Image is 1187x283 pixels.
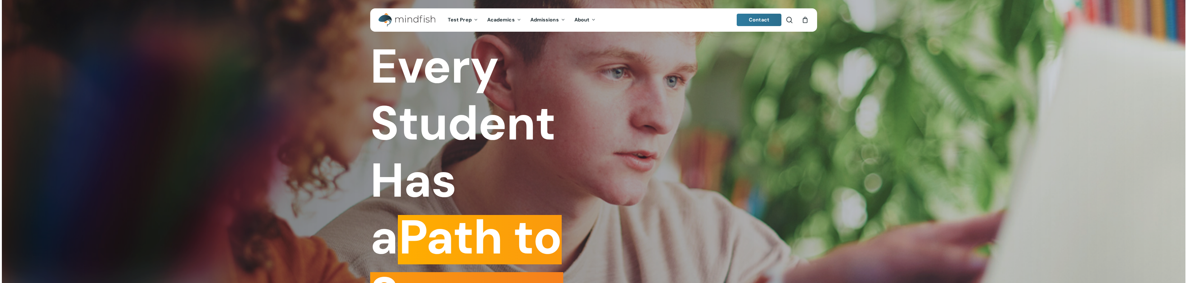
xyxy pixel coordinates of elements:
[570,17,600,23] a: About
[448,16,472,23] span: Test Prep
[443,17,483,23] a: Test Prep
[370,8,817,32] header: Main Menu
[487,16,515,23] span: Academics
[483,17,526,23] a: Academics
[526,17,570,23] a: Admissions
[749,16,769,23] span: Contact
[802,16,809,23] a: Cart
[443,8,600,32] nav: Main Menu
[574,16,590,23] span: About
[530,16,559,23] span: Admissions
[737,14,781,26] a: Contact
